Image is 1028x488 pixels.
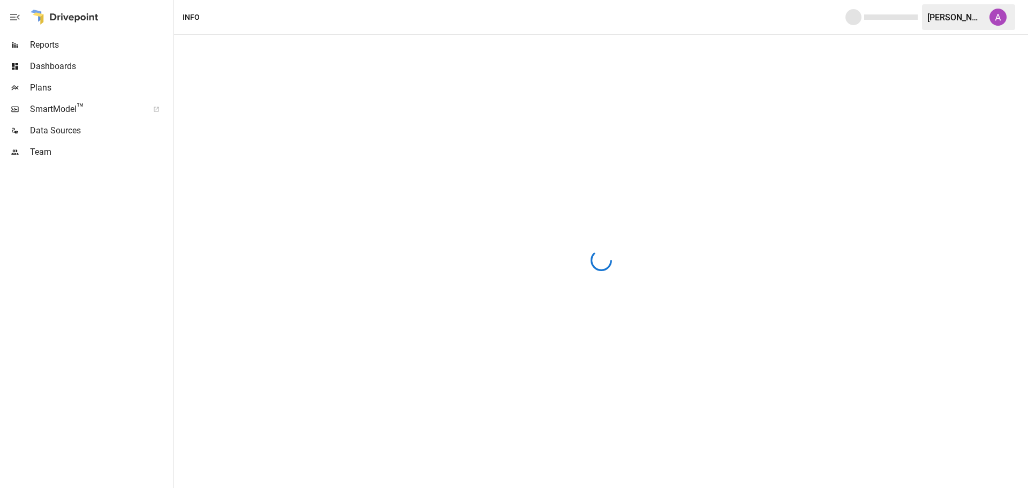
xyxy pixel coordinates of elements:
[989,9,1007,26] img: Alex McVey
[30,124,171,137] span: Data Sources
[30,81,171,94] span: Plans
[30,39,171,51] span: Reports
[983,2,1013,32] button: Alex McVey
[927,12,983,22] div: [PERSON_NAME]
[30,60,171,73] span: Dashboards
[30,103,141,116] span: SmartModel
[77,101,84,115] span: ™
[30,146,171,159] span: Team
